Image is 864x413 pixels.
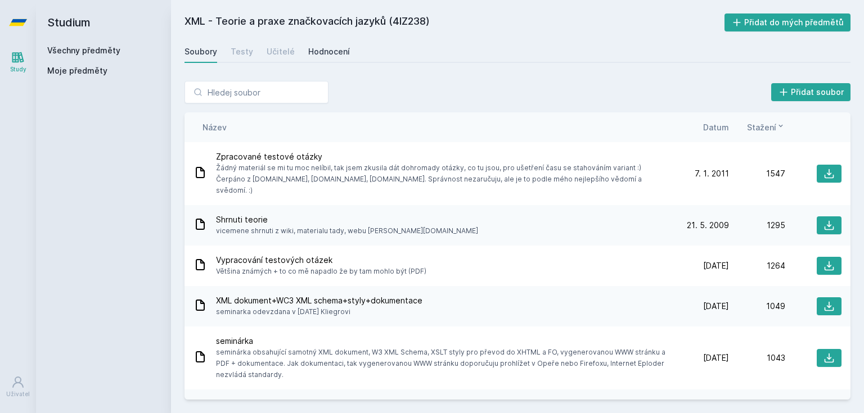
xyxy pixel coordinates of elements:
span: [DATE] [703,260,729,271]
span: seminárka [216,335,668,347]
button: Přidat soubor [771,83,851,101]
div: Hodnocení [308,46,350,57]
div: 1295 [729,220,785,231]
a: Testy [231,40,253,63]
div: Testy [231,46,253,57]
a: Soubory [184,40,217,63]
span: Zpracované testové otázky [216,151,668,162]
span: 21. 5. 2009 [687,220,729,231]
button: Přidat do mých předmětů [724,13,851,31]
span: [DATE] [703,352,729,364]
button: Datum [703,121,729,133]
button: Stažení [747,121,785,133]
span: seminarka odevzdana v [DATE] Kliegrovi [216,306,422,317]
div: Study [10,65,26,74]
div: 1264 [729,260,785,271]
a: Hodnocení [308,40,350,63]
a: Uživatel [2,370,34,404]
span: Vypracování testových otázek [216,255,426,266]
span: XML dokument+WC3 XML schema+styly+dokumentace [216,295,422,306]
span: Shrnuti teorie [216,214,478,225]
span: Většina známých + to co mě napadlo že by tam mohlo být (PDF) [216,266,426,277]
a: Study [2,45,34,79]
span: Žádný materiál se mi tu moc nelíbil, tak jsem zkusila dát dohromady otázky, co tu jsou, pro ušetř... [216,162,668,196]
h2: XML - Teorie a praxe značkovacích jazyků (4IZ238) [184,13,724,31]
div: 1547 [729,168,785,179]
span: [DATE] [703,301,729,312]
span: Stažení [747,121,776,133]
div: Soubory [184,46,217,57]
span: vicemene shrnuti z wiki, materialu tady, webu [PERSON_NAME][DOMAIN_NAME] [216,225,478,237]
div: 1049 [729,301,785,312]
div: 1043 [729,352,785,364]
input: Hledej soubor [184,81,328,103]
span: Moje předměty [47,65,107,76]
span: 7. 1. 2011 [695,168,729,179]
span: XML- započták [216,398,386,410]
button: Název [202,121,227,133]
div: Uživatel [6,390,30,398]
a: Učitelé [267,40,295,63]
a: Všechny předměty [47,46,120,55]
span: seminárka obsahující samotný XML dokument, W3 XML Schema, XSLT styly pro převod do XHTML a FO, vy... [216,347,668,380]
div: Učitelé [267,46,295,57]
